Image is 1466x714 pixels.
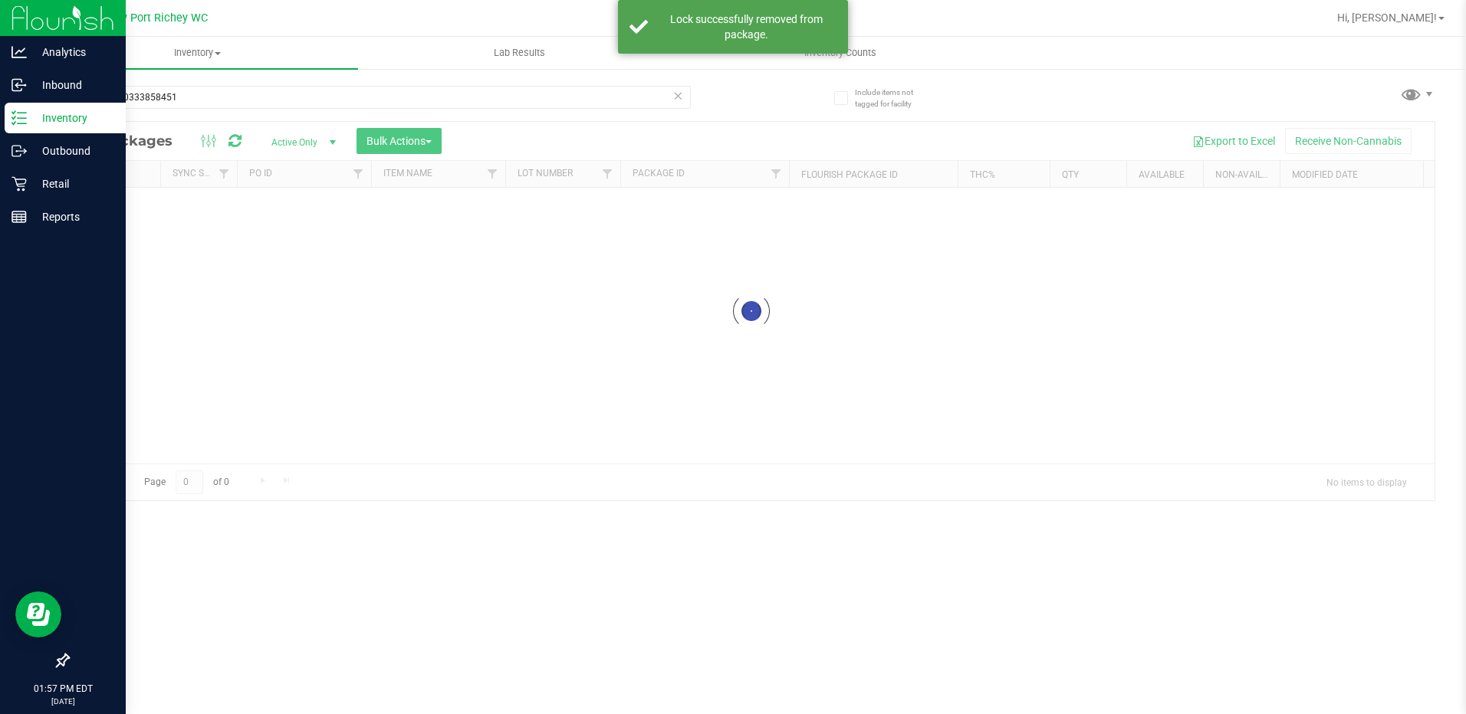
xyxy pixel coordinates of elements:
span: Clear [673,86,684,106]
p: Analytics [27,43,119,61]
inline-svg: Retail [12,176,27,192]
inline-svg: Outbound [12,143,27,159]
p: Outbound [27,142,119,160]
p: Inbound [27,76,119,94]
inline-svg: Analytics [12,44,27,60]
p: 01:57 PM EDT [7,682,119,696]
a: Inventory [37,37,358,69]
p: Retail [27,175,119,193]
div: Lock successfully removed from package. [656,11,837,42]
span: Inventory [37,46,358,60]
inline-svg: Inventory [12,110,27,126]
input: Search Package ID, Item Name, SKU, Lot or Part Number... [67,86,691,109]
span: Hi, [PERSON_NAME]! [1337,11,1437,24]
span: Include items not tagged for facility [855,87,932,110]
inline-svg: Reports [12,209,27,224]
p: Reports [27,208,119,226]
a: Lab Results [358,37,679,69]
p: Inventory [27,109,119,127]
span: New Port Richey WC [105,11,208,25]
iframe: Resource center [15,591,61,637]
span: Lab Results [473,46,566,60]
p: [DATE] [7,696,119,707]
inline-svg: Inbound [12,77,27,93]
